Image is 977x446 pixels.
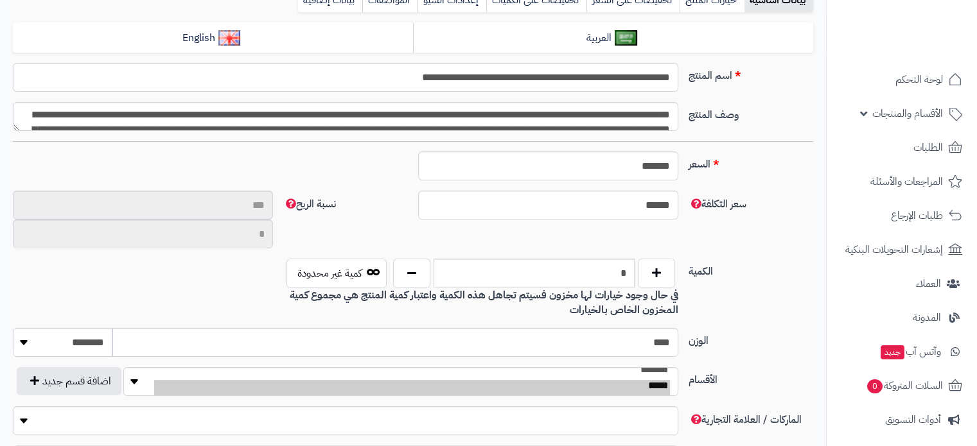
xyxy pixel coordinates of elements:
[834,132,969,163] a: الطلبات
[872,105,943,123] span: الأقسام والمنتجات
[834,64,969,95] a: لوحة التحكم
[290,287,678,318] b: في حال وجود خيارات لها مخزون فسيتم تجاهل هذه الكمية واعتبار كمية المنتج هي مجموع كمية المخزون الخ...
[891,207,943,225] span: طلبات الإرجاع
[845,241,943,259] span: إشعارات التحويلات البنكية
[683,151,818,172] label: السعر
[834,268,969,299] a: العملاء
[689,196,746,212] span: لن يظهر للعميل النهائي ويستخدم في تقارير الأرباح
[13,22,413,54] a: English
[834,234,969,265] a: إشعارات التحويلات البنكية
[834,302,969,333] a: المدونة
[834,200,969,231] a: طلبات الإرجاع
[683,328,818,348] label: الوزن
[17,367,121,395] button: اضافة قسم جديد
[913,309,941,327] span: المدونة
[913,139,943,157] span: الطلبات
[834,404,969,435] a: أدوات التسويق
[683,63,818,83] label: اسم المنتج
[689,412,802,427] span: (اكتب بداية حرف أي كلمة لتظهر القائمة المنسدلة للاستكمال التلقائي)
[866,377,943,395] span: السلات المتروكة
[683,367,818,388] label: الأقسام
[879,343,941,361] span: وآتس آب
[834,166,969,197] a: المراجعات والأسئلة
[283,196,336,212] span: لن يظهر للعميل النهائي ويستخدم في تقارير الأرباح
[867,379,883,393] span: 0
[895,71,943,89] span: لوحة التحكم
[916,275,941,293] span: العملاء
[615,30,637,46] img: العربية
[218,30,241,46] img: English
[683,259,818,279] label: الكمية
[413,22,813,54] a: العربية
[885,411,941,429] span: أدوات التسويق
[683,102,818,123] label: وصف المنتج
[881,345,904,359] span: جديد
[834,370,969,401] a: السلات المتروكة0
[834,336,969,367] a: وآتس آبجديد
[870,173,943,191] span: المراجعات والأسئلة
